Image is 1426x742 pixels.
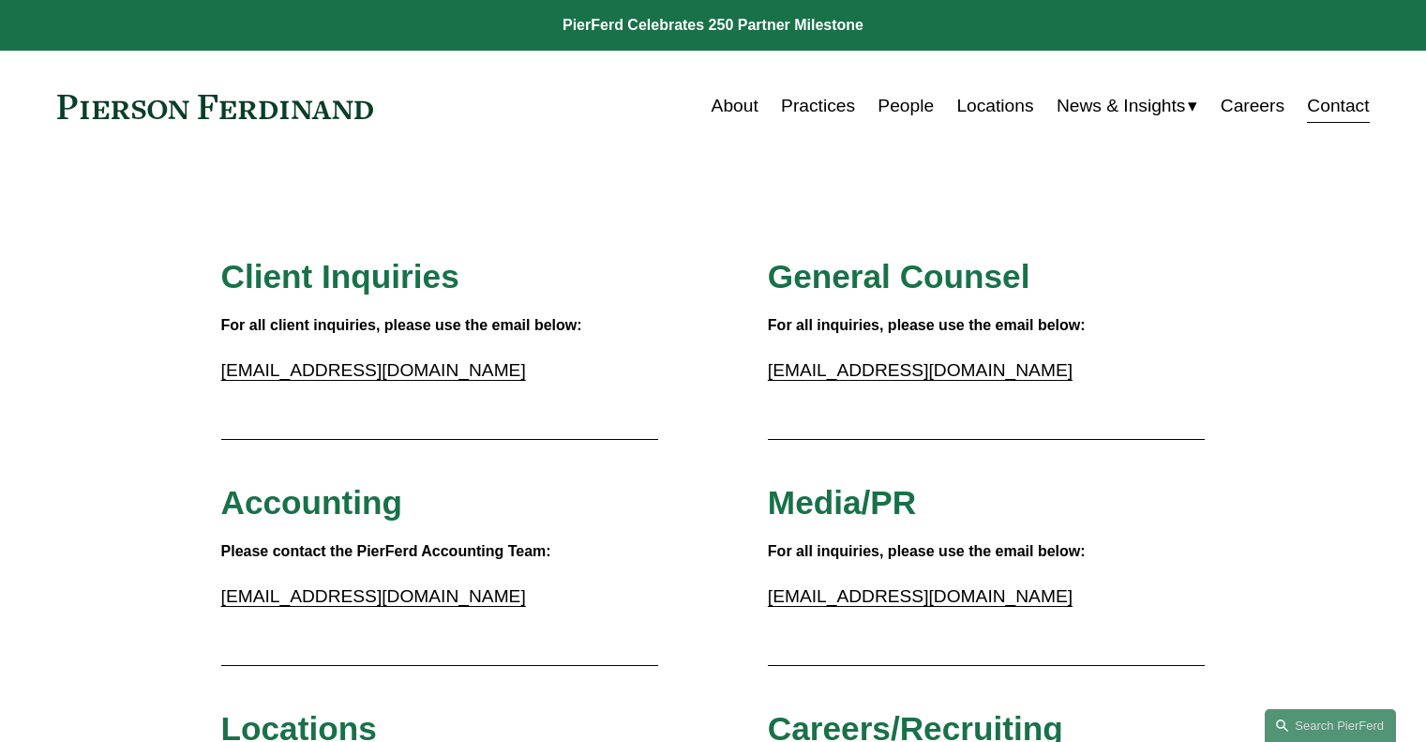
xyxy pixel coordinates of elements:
[712,88,758,124] a: About
[221,317,582,333] strong: For all client inquiries, please use the email below:
[768,317,1086,333] strong: For all inquiries, please use the email below:
[221,360,526,380] a: [EMAIL_ADDRESS][DOMAIN_NAME]
[221,258,459,295] span: Client Inquiries
[956,88,1033,124] a: Locations
[781,88,855,124] a: Practices
[1265,709,1396,742] a: Search this site
[768,360,1073,380] a: [EMAIL_ADDRESS][DOMAIN_NAME]
[221,484,403,521] span: Accounting
[768,484,916,521] span: Media/PR
[221,543,551,559] strong: Please contact the PierFerd Accounting Team:
[768,258,1030,295] span: General Counsel
[1221,88,1284,124] a: Careers
[878,88,934,124] a: People
[1307,88,1369,124] a: Contact
[1057,88,1198,124] a: folder dropdown
[768,543,1086,559] strong: For all inquiries, please use the email below:
[768,586,1073,606] a: [EMAIL_ADDRESS][DOMAIN_NAME]
[1057,90,1186,123] span: News & Insights
[221,586,526,606] a: [EMAIL_ADDRESS][DOMAIN_NAME]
